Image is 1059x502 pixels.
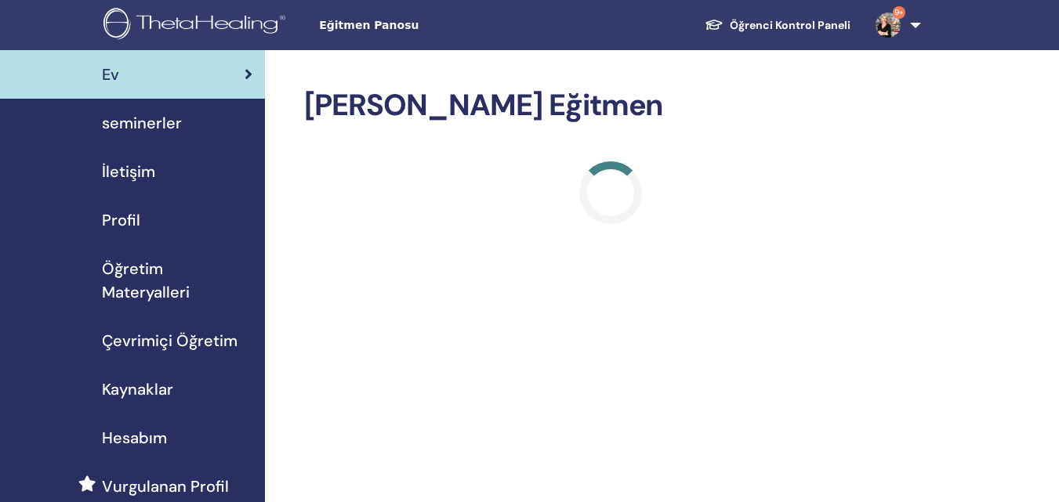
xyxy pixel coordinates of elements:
[319,17,554,34] span: Eğitmen Panosu
[692,11,863,40] a: Öğrenci Kontrol Paneli
[102,426,167,450] span: Hesabım
[102,63,119,86] span: Ev
[705,18,724,31] img: graduation-cap-white.svg
[103,8,291,43] img: logo.png
[102,257,252,304] span: Öğretim Materyalleri
[876,13,901,38] img: default.jpg
[893,6,905,19] span: 9+
[102,475,229,498] span: Vurgulanan Profil
[102,329,238,352] span: Çevrimiçi Öğretim
[102,208,140,232] span: Profil
[102,377,173,401] span: Kaynaklar
[304,88,918,124] h2: [PERSON_NAME] Eğitmen
[102,111,182,135] span: seminerler
[102,160,155,183] span: İletişim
